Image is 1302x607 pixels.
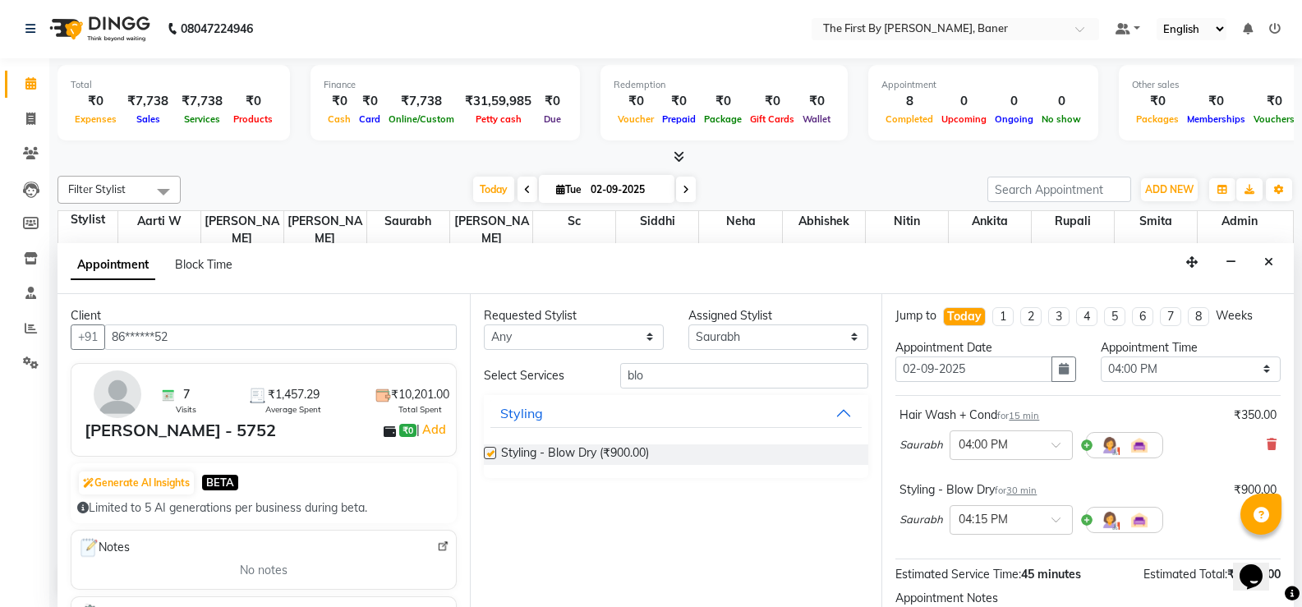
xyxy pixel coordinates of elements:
[1132,307,1153,326] li: 6
[77,499,450,517] div: Limited to 5 AI generations per business during beta.
[1020,307,1042,326] li: 2
[798,92,835,111] div: ₹0
[614,113,658,125] span: Voucher
[895,590,1281,607] div: Appointment Notes
[746,92,798,111] div: ₹0
[1234,407,1277,424] div: ₹350.00
[58,211,117,228] div: Stylist
[490,398,863,428] button: Styling
[937,92,991,111] div: 0
[1145,183,1194,195] span: ADD NEW
[202,475,238,490] span: BETA
[699,211,781,232] span: Neha
[899,437,943,453] span: Saurabh
[416,420,449,439] span: |
[1104,307,1125,326] li: 5
[71,92,121,111] div: ₹0
[399,424,416,437] span: ₹0
[949,211,1031,232] span: Ankita
[620,363,868,389] input: Search by service name
[1032,211,1114,232] span: Rupali
[700,92,746,111] div: ₹0
[1048,307,1070,326] li: 3
[71,251,155,280] span: Appointment
[1249,113,1299,125] span: Vouchers
[992,307,1014,326] li: 1
[1216,307,1253,324] div: Weeks
[997,410,1039,421] small: for
[71,78,277,92] div: Total
[384,113,458,125] span: Online/Custom
[1100,435,1120,455] img: Hairdresser.png
[229,92,277,111] div: ₹0
[991,113,1037,125] span: Ongoing
[1249,92,1299,111] div: ₹0
[538,92,567,111] div: ₹0
[1143,567,1227,582] span: Estimated Total:
[881,92,937,111] div: 8
[1141,178,1198,201] button: ADD NEW
[367,211,449,232] span: Saurabh
[746,113,798,125] span: Gift Cards
[1160,307,1181,326] li: 7
[121,92,175,111] div: ₹7,738
[1021,567,1081,582] span: 45 minutes
[1234,481,1277,499] div: ₹900.00
[533,211,615,232] span: Sc
[42,6,154,52] img: logo
[501,444,649,465] span: Styling - Blow Dry (₹900.00)
[484,307,664,324] div: Requested Stylist
[658,113,700,125] span: Prepaid
[866,211,948,232] span: Nitin
[473,177,514,202] span: Today
[586,177,668,202] input: 2025-09-02
[616,211,698,232] span: Siddhi
[71,113,121,125] span: Expenses
[947,308,982,325] div: Today
[1188,307,1209,326] li: 8
[1129,435,1149,455] img: Interior.png
[355,92,384,111] div: ₹0
[658,92,700,111] div: ₹0
[783,211,865,232] span: Abhishek
[991,92,1037,111] div: 0
[881,113,937,125] span: Completed
[175,92,229,111] div: ₹7,738
[1132,92,1183,111] div: ₹0
[1037,113,1085,125] span: No show
[1100,510,1120,530] img: Hairdresser.png
[688,307,868,324] div: Assigned Stylist
[324,113,355,125] span: Cash
[181,6,253,52] b: 08047224946
[1101,339,1281,356] div: Appointment Time
[85,418,276,443] div: [PERSON_NAME] - 5752
[240,562,288,579] span: No notes
[94,370,141,418] img: avatar
[1037,92,1085,111] div: 0
[68,182,126,195] span: Filter Stylist
[175,257,232,272] span: Block Time
[78,537,130,559] span: Notes
[899,512,943,528] span: Saurabh
[284,211,366,249] span: [PERSON_NAME]
[1129,510,1149,530] img: Interior.png
[201,211,283,249] span: [PERSON_NAME]
[229,113,277,125] span: Products
[1006,485,1037,496] span: 30 min
[895,356,1051,382] input: yyyy-mm-dd
[987,177,1131,202] input: Search Appointment
[1227,567,1281,582] span: ₹1,250.00
[500,403,543,423] div: Styling
[132,113,164,125] span: Sales
[995,485,1037,496] small: for
[268,386,320,403] span: ₹1,457.29
[71,324,105,350] button: +91
[384,92,458,111] div: ₹7,738
[79,471,194,494] button: Generate AI Insights
[895,307,936,324] div: Jump to
[398,403,442,416] span: Total Spent
[118,211,200,232] span: Aarti W
[899,407,1039,424] div: Hair Wash + Cond
[176,403,196,416] span: Visits
[472,367,608,384] div: Select Services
